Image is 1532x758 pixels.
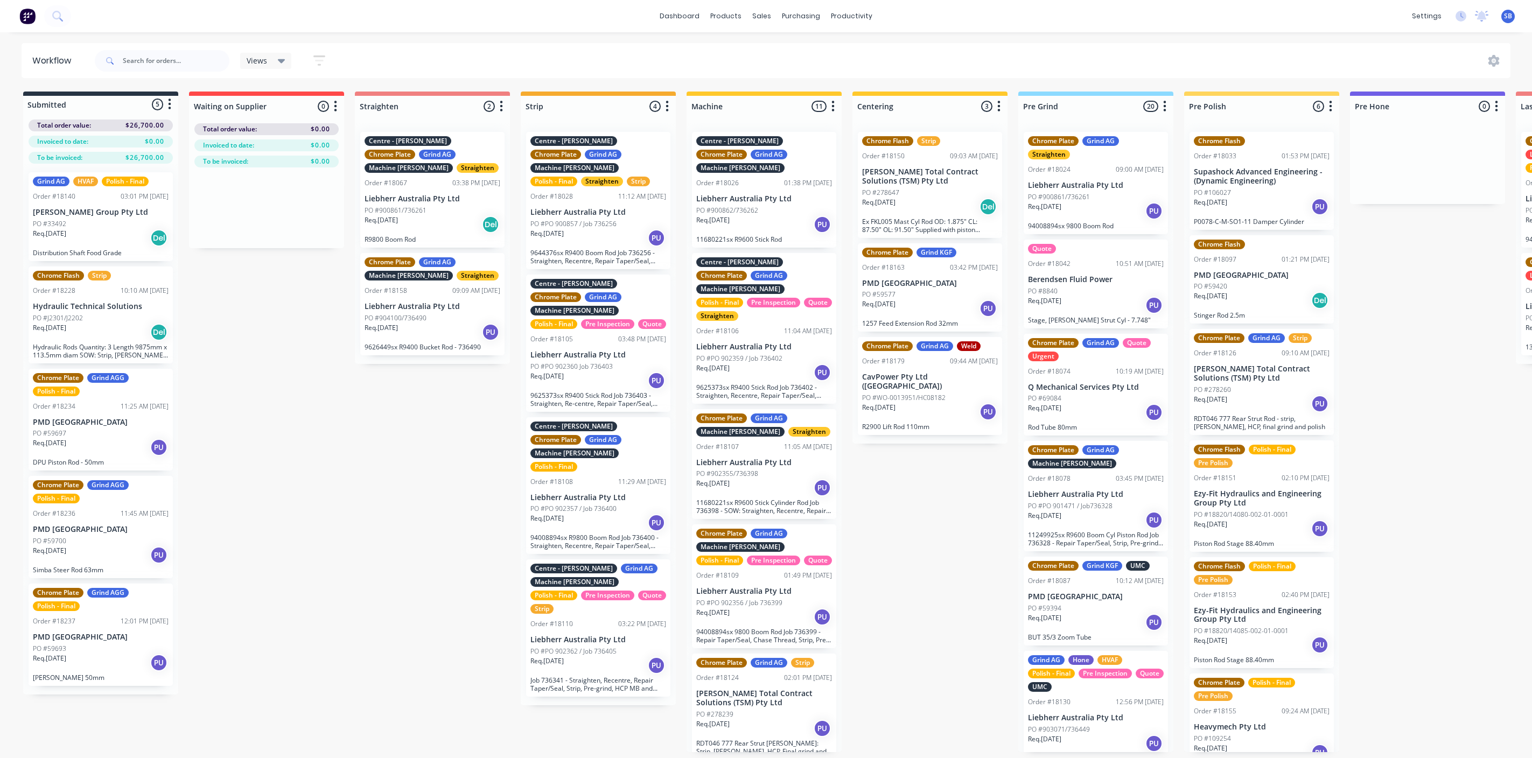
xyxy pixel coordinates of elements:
[33,458,169,466] p: DPU Piston Rod - 50mm
[1145,297,1163,314] div: PU
[1311,395,1328,412] div: PU
[1028,150,1070,159] div: Straighten
[1028,511,1061,521] p: Req. [DATE]
[1282,348,1330,358] div: 09:10 AM [DATE]
[33,219,66,229] p: PO #33492
[804,298,832,307] div: Quote
[648,229,665,247] div: PU
[804,556,832,565] div: Quote
[33,566,169,574] p: Simba Steer Rod 63mm
[87,373,129,383] div: Grind AGG
[29,369,173,471] div: Chrome PlateGrind AGGPolish - FinalOrder #1823411:25 AM [DATE]PMD [GEOGRAPHIC_DATA]PO #59697Req.[...
[1028,490,1164,499] p: Liebherr Australia Pty Ltd
[1248,333,1285,343] div: Grind AG
[150,324,167,341] div: Del
[627,177,650,186] div: Strip
[1028,296,1061,306] p: Req. [DATE]
[862,341,913,351] div: Chrome Plate
[33,588,83,598] div: Chrome Plate
[1311,292,1328,309] div: Del
[33,525,169,534] p: PMD [GEOGRAPHIC_DATA]
[862,188,899,198] p: PO #278647
[814,216,831,233] div: PU
[1194,291,1227,301] p: Req. [DATE]
[696,587,832,596] p: Liebherr Australia Pty Ltd
[526,275,670,412] div: Centre - [PERSON_NAME]Chrome PlateGrind AGMachine [PERSON_NAME]Polish - FinalPre InspectionQuoteO...
[696,363,730,373] p: Req. [DATE]
[696,215,730,225] p: Req. [DATE]
[1028,192,1090,202] p: PO #900861/736261
[784,442,832,452] div: 11:05 AM [DATE]
[1028,275,1164,284] p: Berendsen Fluid Power
[29,266,173,363] div: Chrome FlashStripOrder #1822810:10 AM [DATE]Hydraulic Technical SolutionsPO #J2301/J2202Req.[DATE...
[33,418,169,427] p: PMD [GEOGRAPHIC_DATA]
[1289,333,1312,343] div: Strip
[33,429,66,438] p: PO #59697
[1145,511,1163,529] div: PU
[360,132,505,248] div: Centre - [PERSON_NAME]Chrome PlateGrind AGMachine [PERSON_NAME]StraightenOrder #1806703:38 PM [DA...
[696,413,747,423] div: Chrome Plate
[530,435,581,445] div: Chrome Plate
[1504,11,1512,21] span: SB
[696,150,747,159] div: Chrome Plate
[1028,445,1079,455] div: Chrome Plate
[1028,352,1059,361] div: Urgent
[150,229,167,247] div: Del
[1190,557,1334,669] div: Chrome FlashPolish - FinalPre PolishOrder #1815302:40 PM [DATE]Ezy-Fit Hydraulics and Engineering...
[365,302,500,311] p: Liebherr Australia Pty Ltd
[482,216,499,233] div: Del
[365,178,407,188] div: Order #18067
[1145,202,1163,220] div: PU
[530,448,619,458] div: Machine [PERSON_NAME]
[784,326,832,336] div: 11:04 AM [DATE]
[696,442,739,452] div: Order #18107
[1249,445,1296,454] div: Polish - Final
[1194,445,1245,454] div: Chrome Flash
[696,206,758,215] p: PO #900862/736262
[1116,474,1164,483] div: 03:45 PM [DATE]
[33,546,66,556] p: Req. [DATE]
[1194,271,1330,280] p: PMD [GEOGRAPHIC_DATA]
[696,257,783,267] div: Centre - [PERSON_NAME]
[1194,590,1236,600] div: Order #18153
[1024,240,1168,328] div: QuoteOrder #1804210:51 AM [DATE]Berendsen Fluid PowerPO #8840Req.[DATE]PUStage, [PERSON_NAME] Str...
[648,372,665,389] div: PU
[150,439,167,456] div: PU
[1028,501,1113,511] p: PO #PO 901471 / Job736328
[1282,590,1330,600] div: 02:40 PM [DATE]
[1194,458,1233,468] div: Pre Polish
[1194,562,1245,571] div: Chrome Flash
[530,306,619,315] div: Machine [PERSON_NAME]
[365,163,453,173] div: Machine [PERSON_NAME]
[692,253,836,404] div: Centre - [PERSON_NAME]Chrome PlateGrind AGMachine [PERSON_NAME]Polish - FinalPre InspectionQuoteS...
[638,319,666,329] div: Quote
[950,263,998,272] div: 03:42 PM [DATE]
[121,192,169,201] div: 03:01 PM [DATE]
[1282,255,1330,264] div: 01:21 PM [DATE]
[696,542,785,552] div: Machine [PERSON_NAME]
[87,588,129,598] div: Grind AGG
[1028,403,1061,413] p: Req. [DATE]
[419,257,456,267] div: Grind AG
[957,341,981,351] div: Weld
[530,150,581,159] div: Chrome Plate
[1082,136,1119,146] div: Grind AG
[33,249,169,257] p: Distribution Shaft Food Grade
[1116,259,1164,269] div: 10:51 AM [DATE]
[585,150,621,159] div: Grind AG
[862,279,998,288] p: PMD [GEOGRAPHIC_DATA]
[88,271,111,280] div: Strip
[530,514,564,523] p: Req. [DATE]
[1028,394,1061,403] p: PO #69084
[1190,440,1334,552] div: Chrome FlashPolish - FinalPre PolishOrder #1815102:10 PM [DATE]Ezy-Fit Hydraulics and Engineering...
[1024,132,1168,234] div: Chrome PlateGrind AGStraightenOrder #1802409:00 AM [DATE]Liebherr Australia Pty LtdPO #900861/736...
[1194,198,1227,207] p: Req. [DATE]
[1282,473,1330,483] div: 02:10 PM [DATE]
[581,177,623,186] div: Straighten
[33,229,66,238] p: Req. [DATE]
[530,462,577,472] div: Polish - Final
[862,290,896,299] p: PO #59577
[862,217,998,234] p: Ex FKL005 Mast Cyl Rod OD: 1.875" CL: 87.50" OL: 91.50" Supplied with piston attached. SOW: Strip...
[1028,259,1071,269] div: Order #18042
[1082,445,1119,455] div: Grind AG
